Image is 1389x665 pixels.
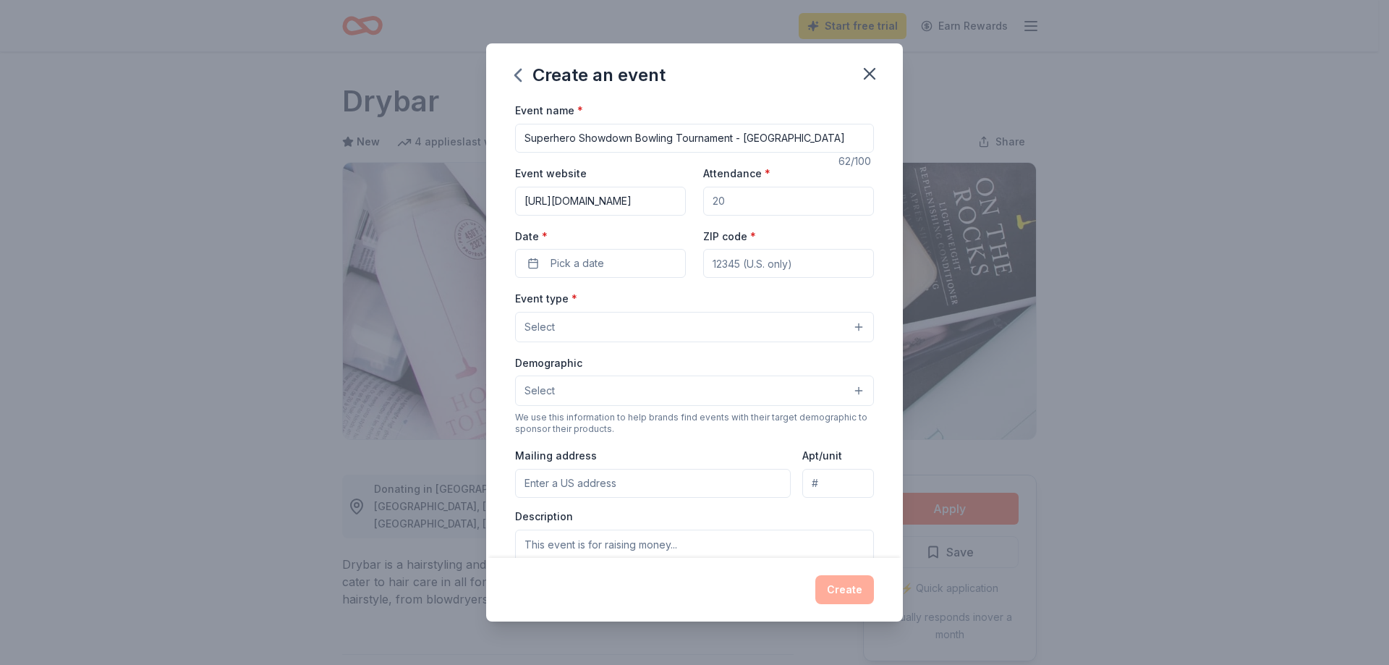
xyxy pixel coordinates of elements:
[703,249,874,278] input: 12345 (U.S. only)
[703,229,756,244] label: ZIP code
[515,249,686,278] button: Pick a date
[515,124,874,153] input: Spring Fundraiser
[524,382,555,399] span: Select
[515,412,874,435] div: We use this information to help brands find events with their target demographic to sponsor their...
[802,469,874,498] input: #
[515,166,587,181] label: Event website
[515,292,577,306] label: Event type
[515,229,686,244] label: Date
[515,469,791,498] input: Enter a US address
[703,166,770,181] label: Attendance
[515,449,597,463] label: Mailing address
[515,376,874,406] button: Select
[515,509,573,524] label: Description
[515,356,582,370] label: Demographic
[802,449,842,463] label: Apt/unit
[703,187,874,216] input: 20
[524,318,555,336] span: Select
[515,64,666,87] div: Create an event
[515,187,686,216] input: https://www...
[515,103,583,118] label: Event name
[551,255,604,272] span: Pick a date
[515,312,874,342] button: Select
[838,153,874,170] div: 62 /100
